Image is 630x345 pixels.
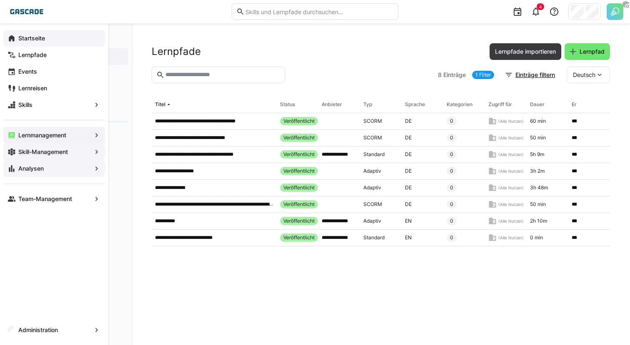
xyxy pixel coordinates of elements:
span: Veröffentlicht [283,168,315,174]
span: SCORM [363,201,382,208]
span: (Alle Nutzer) [498,151,524,157]
span: DE [405,151,412,158]
span: Veröffentlicht [283,134,315,141]
span: DE [405,134,412,141]
span: 0 [450,134,453,141]
span: Veröffentlicht [283,201,315,208]
span: 3h 48m [530,184,548,191]
span: (Alle Nutzer) [498,201,524,207]
span: (Alle Nutzer) [498,135,524,141]
span: Adaptiv [363,168,381,174]
span: 5h 9m [530,151,544,158]
span: DE [405,168,412,174]
span: 0 [450,118,453,124]
span: Einträge [443,71,466,79]
div: Status [280,101,295,108]
span: SCORM [363,134,382,141]
input: Skills und Lernpfade durchsuchen… [245,8,394,15]
span: Lernpfad [578,47,606,56]
span: SCORM [363,118,382,124]
div: Dauer [530,101,545,108]
span: 0 [450,151,453,158]
span: 0 [450,234,453,241]
span: Adaptiv [363,218,381,224]
div: Erstellt von [572,101,598,108]
span: Veröffentlicht [283,184,315,191]
span: 60 min [530,118,546,124]
span: 50 min [530,134,546,141]
span: (Alle Nutzer) [498,235,524,241]
div: Zugriff für [488,101,512,108]
span: Veröffentlicht [283,234,315,241]
span: Veröffentlicht [283,151,315,158]
h2: Lernpfade [152,45,201,58]
span: 50 min [530,201,546,208]
div: Typ [363,101,372,108]
span: 0 min [530,234,543,241]
span: (Alle Nutzer) [498,168,524,174]
button: Lernpfade importieren [490,43,561,60]
button: Einträge filtern [500,67,560,83]
span: (Alle Nutzer) [498,218,524,224]
span: Lernpfade importieren [494,47,557,56]
span: DE [405,201,412,208]
span: 0 [450,168,453,174]
span: (Alle Nutzer) [498,185,524,191]
span: EN [405,234,412,241]
span: Adaptiv [363,184,381,191]
a: 1 Filter [472,71,494,79]
span: DE [405,118,412,124]
span: Standard [363,151,385,158]
span: Einträge filtern [514,71,556,79]
button: Lernpfad [565,43,610,60]
span: Veröffentlicht [283,218,315,224]
span: Standard [363,234,385,241]
div: Kategorien [447,101,472,108]
div: Anbieter [322,101,342,108]
span: EN [405,218,412,224]
span: DE [405,184,412,191]
span: 0 [450,201,453,208]
span: 0 [450,218,453,224]
span: 4 [539,4,542,9]
span: 3h 2m [530,168,545,174]
span: 2h 10m [530,218,547,224]
span: (Alle Nutzer) [498,118,524,124]
span: 0 [450,184,453,191]
span: Deutsch [573,71,595,79]
span: 8 [438,71,442,79]
div: Sprache [405,101,425,108]
span: Veröffentlicht [283,118,315,124]
div: Titel [155,101,165,108]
